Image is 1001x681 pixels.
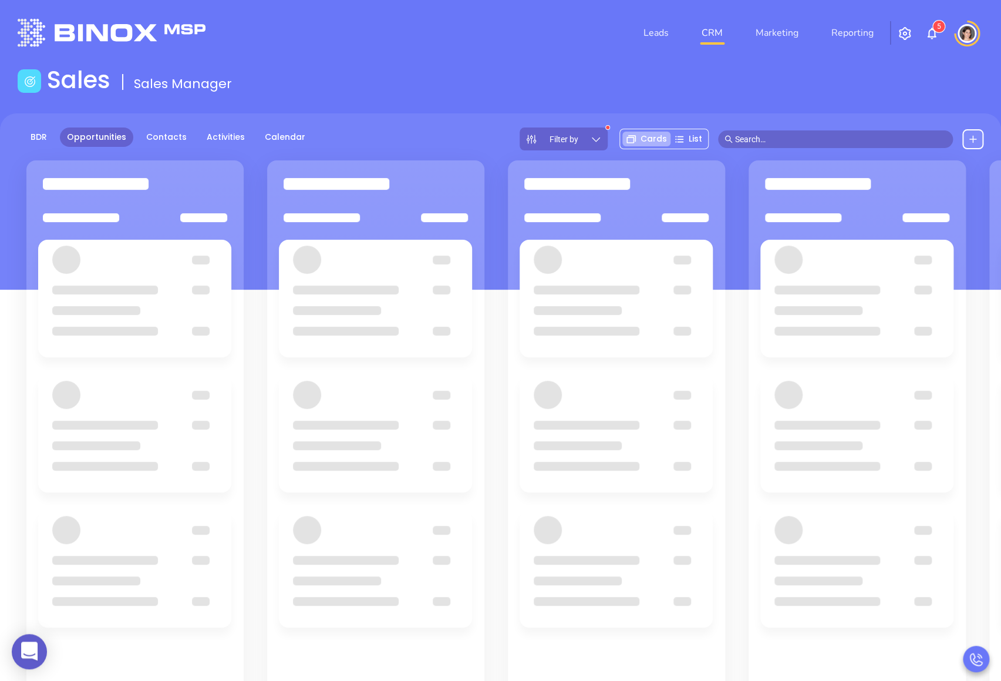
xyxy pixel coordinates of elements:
[670,132,706,146] div: List
[550,135,578,143] span: Filter by
[139,128,194,147] a: Contacts
[697,21,727,45] a: CRM
[23,128,54,147] a: BDR
[134,75,232,93] span: Sales Manager
[258,128,312,147] a: Calendar
[724,135,733,143] span: search
[18,19,205,46] img: logo
[751,21,803,45] a: Marketing
[898,26,912,41] img: iconSetting
[958,24,976,43] img: user
[639,21,673,45] a: Leads
[622,132,670,146] div: Cards
[936,22,941,31] span: 5
[60,128,133,147] a: Opportunities
[827,21,878,45] a: Reporting
[200,128,252,147] a: Activities
[735,133,946,146] input: Search…
[47,66,110,94] h1: Sales
[925,26,939,41] img: iconNotification
[933,21,945,32] sup: 5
